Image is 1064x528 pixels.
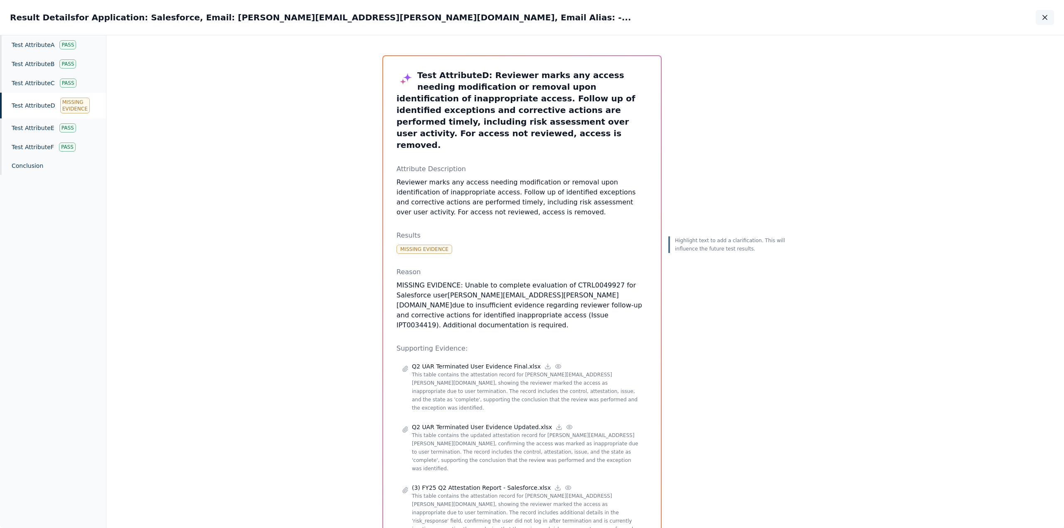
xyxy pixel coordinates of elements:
p: MISSING EVIDENCE: Unable to complete evaluation of CTRL0049927 for Salesforce user due to insuffi... [397,280,648,330]
div: Pass [59,40,76,49]
a: Download file [555,423,563,431]
div: Pass [60,79,76,88]
p: This table contains the updated attestation record for [PERSON_NAME][EMAIL_ADDRESS][PERSON_NAME][... [412,431,642,473]
p: This table contains the attestation record for [PERSON_NAME][EMAIL_ADDRESS][PERSON_NAME][DOMAIN_N... [412,371,642,412]
div: Pass [59,59,76,69]
p: Highlight text to add a clarification. This will influence the future test results. [675,236,788,253]
p: Supporting Evidence: [397,344,648,354]
a: Download file [544,363,552,370]
div: Pass [59,123,76,133]
a: [PERSON_NAME][EMAIL_ADDRESS][PERSON_NAME][DOMAIN_NAME] [397,291,619,309]
p: Reason [397,267,648,277]
p: Q2 UAR Terminated User Evidence Updated.xlsx [412,423,552,431]
div: Missing Evidence [397,245,452,254]
p: Attribute Description [397,164,648,174]
h3: Test Attribute D : Reviewer marks any access needing modification or removal upon identification ... [397,69,648,151]
p: Q2 UAR Terminated User Evidence Final.xlsx [412,362,541,371]
div: Missing Evidence [60,98,90,113]
p: Results [397,231,648,241]
div: Pass [59,142,76,152]
p: (3) FY25 Q2 Attestation Report - Salesforce.xlsx [412,484,551,492]
h2: Result Details for Application: Salesforce, Email: [PERSON_NAME][EMAIL_ADDRESS][PERSON_NAME][DOMA... [10,12,631,23]
p: Reviewer marks any access needing modification or removal upon identification of inappropriate ac... [397,177,648,217]
a: Download file [554,484,562,491]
